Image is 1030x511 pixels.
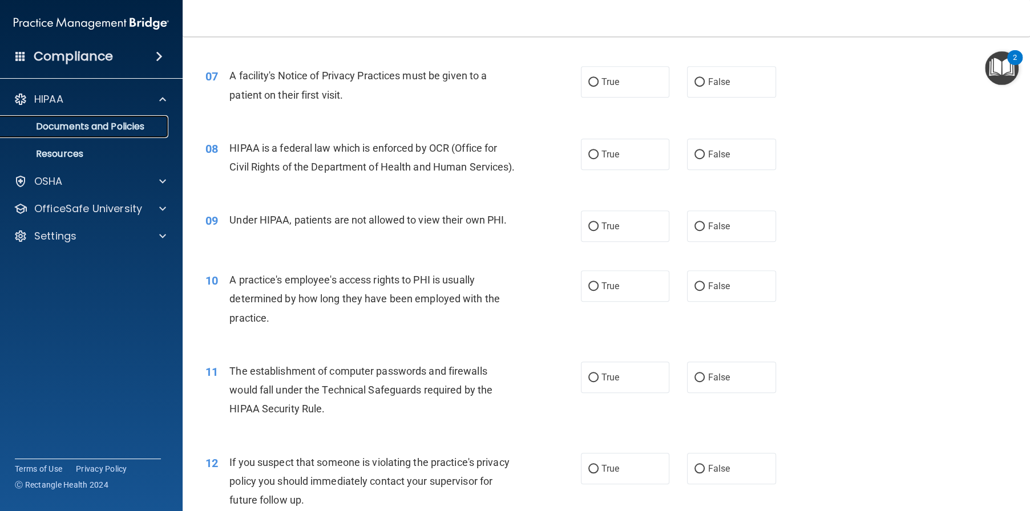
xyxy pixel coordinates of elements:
[601,76,619,87] span: True
[601,372,619,383] span: True
[7,148,163,160] p: Resources
[601,221,619,232] span: True
[588,222,599,231] input: True
[588,282,599,291] input: True
[708,463,730,474] span: False
[229,70,487,100] span: A facility's Notice of Privacy Practices must be given to a patient on their first visit.
[14,12,169,35] img: PMB logo
[601,463,619,474] span: True
[601,149,619,160] span: True
[708,372,730,383] span: False
[229,456,509,506] span: If you suspect that someone is violating the practice's privacy policy you should immediately con...
[205,274,218,287] span: 10
[205,365,218,379] span: 11
[15,479,108,490] span: Ⓒ Rectangle Health 2024
[694,222,705,231] input: False
[708,149,730,160] span: False
[229,365,492,415] span: The establishment of computer passwords and firewalls would fall under the Technical Safeguards r...
[34,229,76,243] p: Settings
[14,202,166,216] a: OfficeSafe University
[205,70,218,83] span: 07
[205,214,218,228] span: 09
[14,229,166,243] a: Settings
[205,456,218,470] span: 12
[34,202,142,216] p: OfficeSafe University
[229,274,500,323] span: A practice's employee's access rights to PHI is usually determined by how long they have been emp...
[34,92,63,106] p: HIPAA
[34,48,113,64] h4: Compliance
[708,281,730,291] span: False
[708,221,730,232] span: False
[694,465,705,473] input: False
[229,142,515,173] span: HIPAA is a federal law which is enforced by OCR (Office for Civil Rights of the Department of Hea...
[694,78,705,87] input: False
[1013,58,1017,72] div: 2
[708,76,730,87] span: False
[14,175,166,188] a: OSHA
[588,151,599,159] input: True
[985,51,1019,85] button: Open Resource Center, 2 new notifications
[694,374,705,382] input: False
[833,430,1016,476] iframe: Drift Widget Chat Controller
[588,465,599,473] input: True
[34,175,63,188] p: OSHA
[694,282,705,291] input: False
[588,78,599,87] input: True
[76,463,127,474] a: Privacy Policy
[694,151,705,159] input: False
[588,374,599,382] input: True
[229,214,507,226] span: Under HIPAA, patients are not allowed to view their own PHI.
[601,281,619,291] span: True
[7,121,163,132] p: Documents and Policies
[14,92,166,106] a: HIPAA
[205,142,218,156] span: 08
[15,463,62,474] a: Terms of Use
